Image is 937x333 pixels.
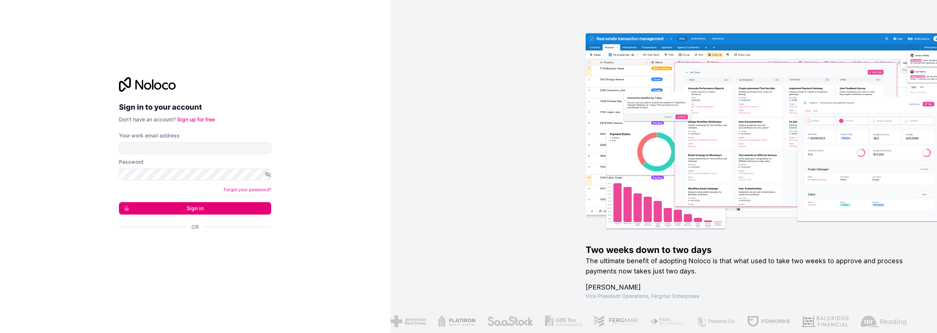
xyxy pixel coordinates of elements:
[115,239,269,255] iframe: Botón de Acceder con Google
[586,282,914,292] h1: [PERSON_NAME]
[119,101,271,114] h2: Sign in to your account
[119,116,176,122] span: Don't have an account?
[593,315,638,327] img: /assets/fergmar-CudnrXN5.png
[695,315,735,327] img: /assets/phoenix-BREaitsQ.png
[650,315,684,327] img: /assets/fiera-fwj2N5v4.png
[487,315,533,327] img: /assets/saastock-C6Zbiodz.png
[586,292,914,300] h1: Vice President Operations , Fergmar Enterprises
[437,315,475,327] img: /assets/flatiron-C8eUkumj.png
[747,315,789,327] img: /assets/fdworks-Bi04fVtw.png
[119,142,271,154] input: Email address
[224,187,271,192] a: Forgot your password?
[119,132,180,139] label: Your work email address
[177,116,215,122] a: Sign up for free
[119,169,271,180] input: Password
[119,158,143,166] label: Password
[586,244,914,256] h1: Two weeks down to two days
[191,223,199,231] span: Or
[544,315,582,327] img: /assets/gbstax-C-GtDUiK.png
[801,315,848,327] img: /assets/baldridge-DxmPIwAm.png
[860,315,906,327] img: /assets/airreading-FwAmRzSr.png
[586,256,914,276] h2: The ultimate benefit of adopting Noloco is that what used to take two weeks to approve and proces...
[119,202,271,215] button: Sign in
[390,315,425,327] img: /assets/american-red-cross-BAupjrZR.png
